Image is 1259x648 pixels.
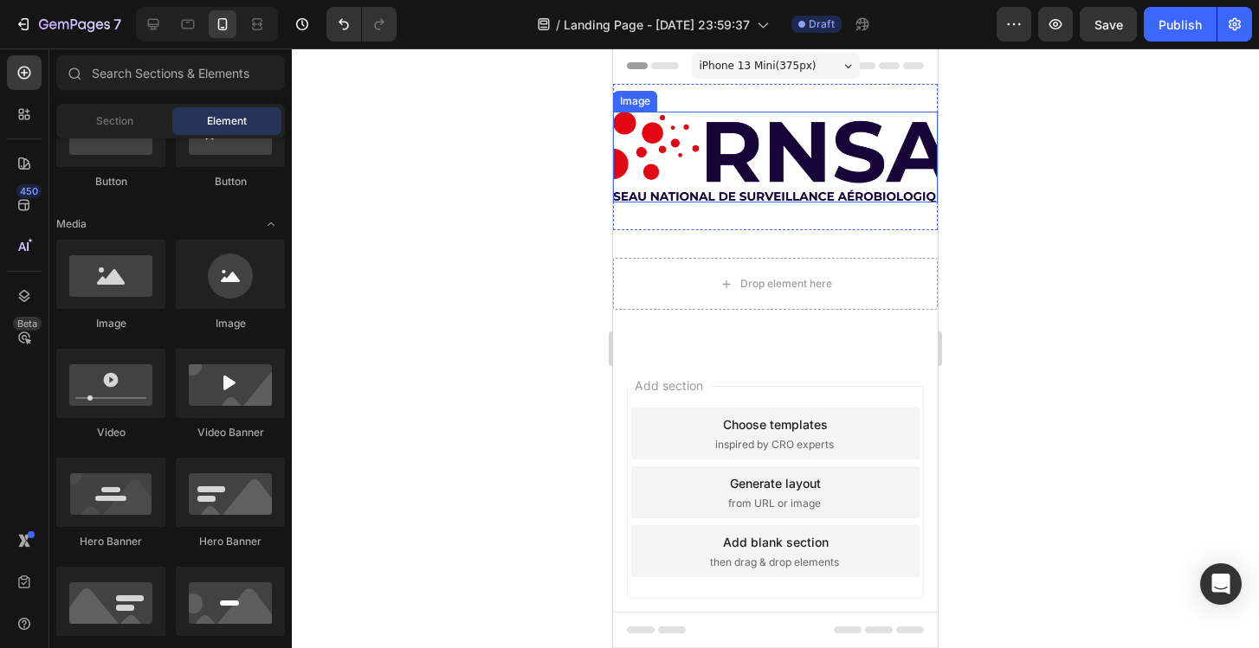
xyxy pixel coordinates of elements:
div: Button [56,174,165,189]
span: Draft [809,16,835,32]
span: / [556,16,560,34]
div: 450 [16,184,42,198]
button: Publish [1144,7,1217,42]
span: Section [96,113,133,129]
div: Publish [1159,16,1202,34]
span: Media [56,216,87,232]
p: 7 [113,14,121,35]
span: Save [1094,17,1123,32]
div: Image [56,316,165,331]
div: Hero Banner [56,534,165,549]
div: Button [176,174,285,189]
div: Video Banner [176,425,285,440]
div: Video [56,425,165,440]
span: Landing Page - [DATE] 23:59:37 [564,16,750,34]
button: 7 [7,7,129,42]
button: Save [1080,7,1137,42]
div: Hero Banner [176,534,285,549]
span: Element [207,113,247,129]
div: Image [176,316,285,331]
div: Undo/Redo [326,7,397,42]
span: Toggle open [257,210,285,238]
div: Beta [13,317,42,330]
input: Search Sections & Elements [56,55,285,90]
iframe: Design area [613,48,938,648]
div: Open Intercom Messenger [1200,563,1242,605]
